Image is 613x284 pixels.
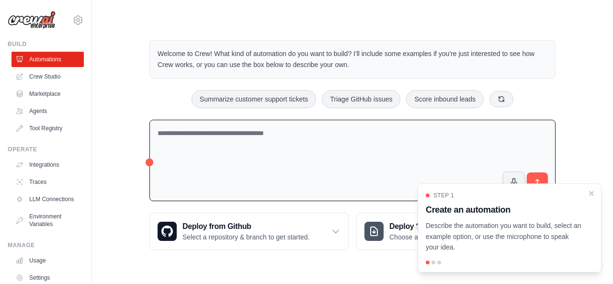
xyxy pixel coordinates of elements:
a: LLM Connections [11,192,84,207]
a: Agents [11,103,84,119]
p: Choose a zip file to upload. [389,232,470,242]
a: Marketplace [11,86,84,102]
p: Describe the automation you want to build, select an example option, or use the microphone to spe... [426,220,582,253]
p: Welcome to Crew! What kind of automation do you want to build? I'll include some examples if you'... [158,48,547,70]
a: Integrations [11,157,84,172]
button: Triage GitHub issues [322,90,400,108]
span: Step 1 [433,192,454,199]
a: Usage [11,253,84,268]
img: Logo [8,11,56,29]
div: Manage [8,241,84,249]
button: Close walkthrough [588,190,595,197]
a: Environment Variables [11,209,84,232]
a: Crew Studio [11,69,84,84]
div: Build [8,40,84,48]
button: Score inbound leads [406,90,484,108]
h3: Create an automation [426,203,582,216]
h3: Deploy from zip file [389,221,470,232]
h3: Deploy from Github [182,221,309,232]
button: Summarize customer support tickets [192,90,316,108]
p: Select a repository & branch to get started. [182,232,309,242]
div: Operate [8,146,84,153]
a: Traces [11,174,84,190]
a: Automations [11,52,84,67]
a: Tool Registry [11,121,84,136]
